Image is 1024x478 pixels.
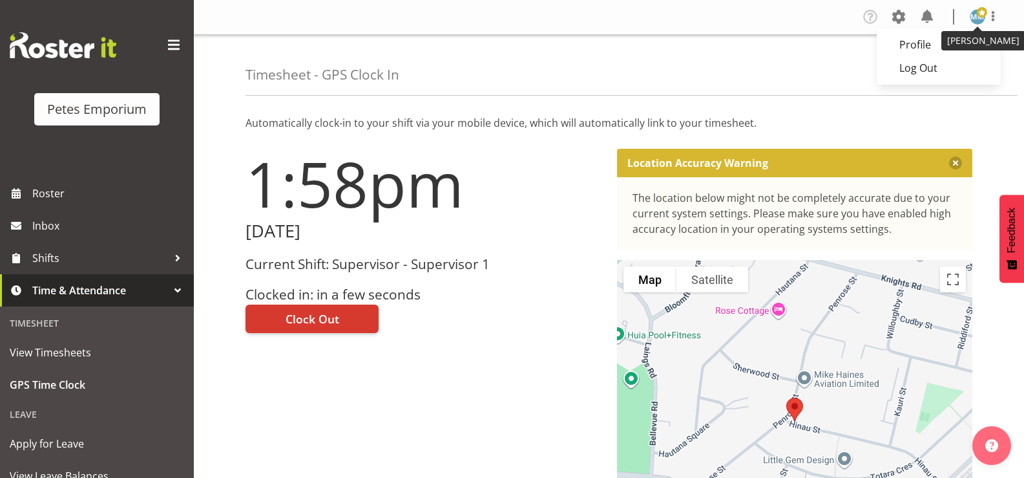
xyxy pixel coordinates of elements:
div: Leave [3,401,191,428]
h4: Timesheet - GPS Clock In [246,67,399,82]
h3: Current Shift: Supervisor - Supervisor 1 [246,257,601,272]
h3: Clocked in: in a few seconds [246,287,601,302]
img: mandy-mosley3858.jpg [970,9,985,25]
div: Petes Emporium [47,100,147,119]
h2: [DATE] [246,221,601,241]
p: Location Accuracy Warning [627,157,768,169]
a: View Timesheets [3,336,191,369]
a: Profile [877,33,1001,56]
button: Show street map [623,266,676,292]
button: Show satellite imagery [676,266,748,292]
div: The location below might not be completely accurate due to your current system settings. Please m... [632,190,957,237]
span: Inbox [32,216,187,235]
img: Rosterit website logo [10,32,116,58]
div: Timesheet [3,310,191,336]
span: View Timesheets [10,343,184,362]
a: Apply for Leave [3,428,191,460]
span: Feedback [1006,208,1018,253]
button: Feedback - Show survey [999,195,1024,283]
h1: 1:58pm [246,149,601,219]
p: Automatically clock-in to your shift via your mobile device, which will automatically link to you... [246,115,972,131]
span: Clock Out [286,310,339,327]
span: Apply for Leave [10,434,184,453]
img: help-xxl-2.png [985,439,998,452]
span: Time & Attendance [32,281,168,300]
a: GPS Time Clock [3,369,191,401]
span: Roster [32,184,187,203]
button: Toggle fullscreen view [940,266,966,292]
button: Close message [949,157,962,169]
button: Clock Out [246,305,379,333]
span: Shifts [32,248,168,268]
a: Log Out [877,56,1001,80]
span: GPS Time Clock [10,375,184,395]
